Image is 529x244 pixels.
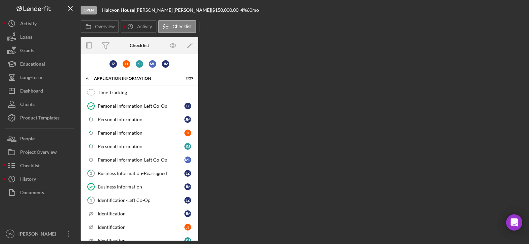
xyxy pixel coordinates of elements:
div: K J [184,237,191,244]
div: Product Templates [20,111,59,126]
div: Personal Information [98,144,184,149]
div: J Z [184,103,191,109]
div: Identification [98,238,184,243]
div: K J [136,60,143,68]
div: Identification [98,224,184,230]
button: NM[PERSON_NAME] [3,227,77,241]
div: Loans [20,30,32,45]
div: [PERSON_NAME] [17,227,60,242]
div: History [20,172,36,187]
button: People [3,132,77,145]
a: 3Identification-Left Co-OpJZ [84,194,195,207]
div: 2 / 29 [181,76,193,80]
button: Clients [3,98,77,111]
div: Personal Information-Left Co-Op [98,157,184,163]
label: Overview [95,24,115,29]
div: | [102,7,135,13]
button: Activity [121,20,156,33]
b: Halcyon House [102,7,134,13]
div: J J [123,60,130,68]
text: NM [8,232,13,236]
div: Grants [20,44,34,59]
div: Personal Information-Left Co-Op [98,103,184,109]
div: M L [184,156,191,163]
div: J M [184,116,191,123]
div: Identification-Left Co-Op [98,198,184,203]
a: 2Business Information-ReassignedJZ [84,167,195,180]
div: J Z [184,197,191,204]
div: Documents [20,186,44,201]
div: Educational [20,57,45,72]
div: Time Tracking [98,90,194,95]
div: J M [162,60,169,68]
div: J Z [184,170,191,177]
button: Loans [3,30,77,44]
div: J M [184,210,191,217]
div: Business Information [98,184,184,189]
a: Personal InformationKJ [84,140,195,153]
a: IdentificationJM [84,207,195,220]
div: J Z [109,60,117,68]
button: Overview [81,20,119,33]
div: Clients [20,98,35,113]
a: IdentificationJJ [84,220,195,234]
div: 60 mo [247,7,259,13]
button: History [3,172,77,186]
a: Personal Information-Left Co-OpJZ [84,99,195,113]
a: Personal InformationJM [84,113,195,126]
div: J M [184,183,191,190]
div: Checklist [130,43,149,48]
div: Personal Information [98,117,184,122]
div: Personal Information [98,130,184,136]
a: Personal InformationJJ [84,126,195,140]
button: Dashboard [3,84,77,98]
tspan: 3 [90,198,92,202]
a: Business InformationJM [84,180,195,194]
div: [PERSON_NAME] [PERSON_NAME] | [135,7,212,13]
label: Checklist [173,24,192,29]
label: Activity [137,24,152,29]
div: Project Overview [20,145,57,161]
div: Checklist [20,159,40,174]
div: Activity [20,17,37,32]
button: Educational [3,57,77,71]
div: J J [184,130,191,136]
button: Checklist [158,20,196,33]
button: Checklist [3,159,77,172]
div: $150,000.00 [212,7,240,13]
button: Activity [3,17,77,30]
button: Project Overview [3,145,77,159]
div: Application Information [94,76,176,80]
div: J J [184,224,191,231]
div: Dashboard [20,84,43,99]
div: K J [184,143,191,150]
div: Open [81,6,97,14]
div: Open Intercom Messenger [506,214,522,231]
div: People [20,132,35,147]
button: Grants [3,44,77,57]
div: Identification [98,211,184,216]
button: Long-Term [3,71,77,84]
a: Personal Information-Left Co-OpML [84,153,195,167]
a: Time Tracking [84,86,195,99]
tspan: 2 [90,171,92,175]
div: Long-Term [20,71,42,86]
div: Business Information-Reassigned [98,171,184,176]
div: 4 % [240,7,247,13]
div: M L [149,60,156,68]
button: Documents [3,186,77,199]
button: Product Templates [3,111,77,125]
